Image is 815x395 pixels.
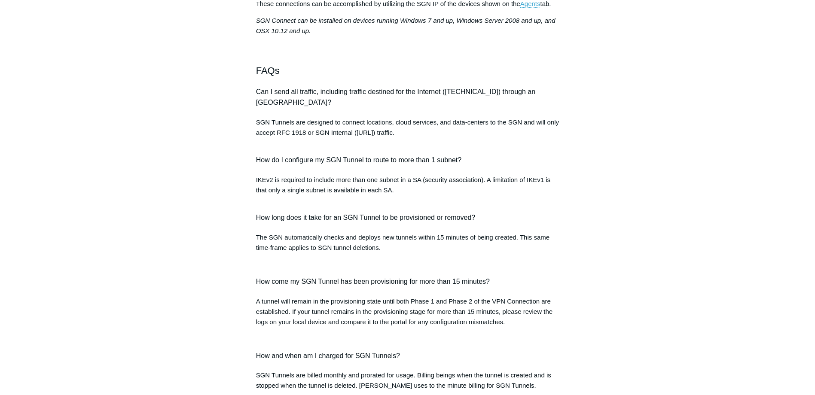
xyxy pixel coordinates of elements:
[256,65,280,76] span: FAQs
[256,118,559,136] span: SGN Tunnels are designed to connect locations, cloud services, and data-centers to the SGN and wi...
[256,298,552,325] span: A tunnel will remain in the provisioning state until both Phase 1 and Phase 2 of the VPN Connecti...
[256,278,490,285] span: How come my SGN Tunnel has been provisioning for more than 15 minutes?
[256,234,549,251] span: The SGN automatically checks and deploys new tunnels within 15 minutes of being created. This sam...
[256,352,400,359] span: How and when am I charged for SGN Tunnels?
[256,176,550,194] span: IKEv2 is required to include more than one subnet in a SA (security association). A limitation of...
[256,88,535,106] span: Can I send all traffic, including traffic destined for the Internet ([TECHNICAL_ID]) through an [...
[256,371,551,389] span: SGN Tunnels are billed monthly and prorated for usage. Billing beings when the tunnel is created ...
[256,17,556,34] span: SGN Connect can be installed on devices running Windows 7 and up, Windows Server 2008 and up, and...
[256,214,476,221] span: How long does it take for an SGN Tunnel to be provisioned or removed?
[256,156,461,164] span: How do I configure my SGN Tunnel to route to more than 1 subnet?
